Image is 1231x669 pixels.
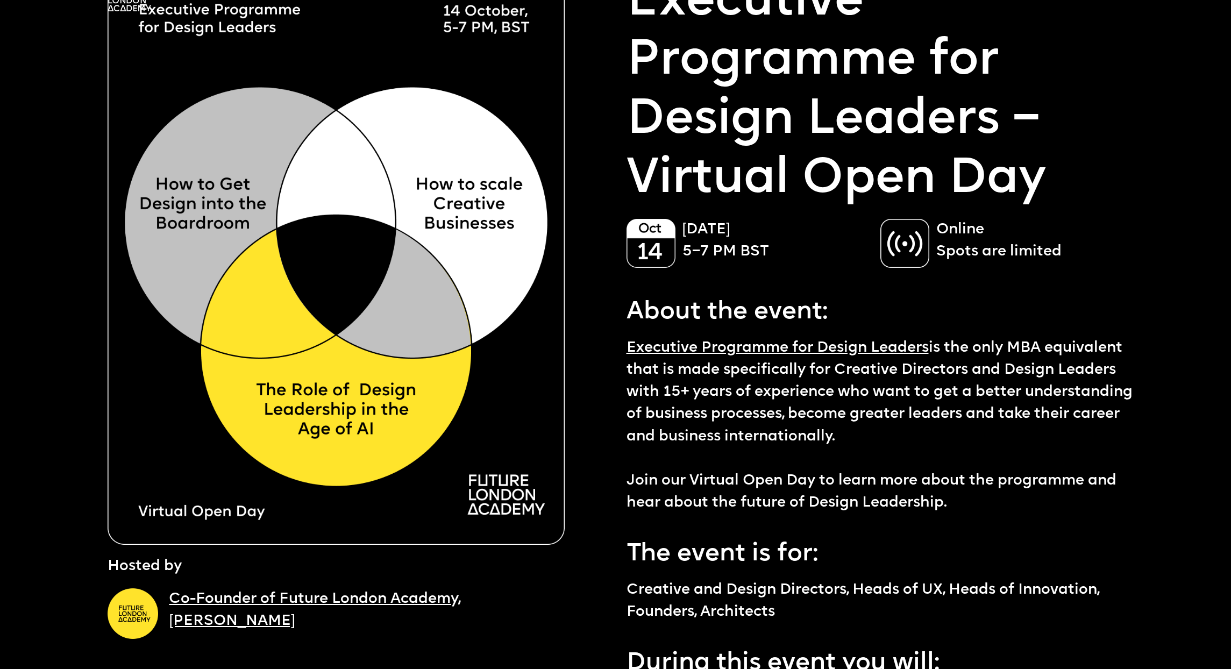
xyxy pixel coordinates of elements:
[682,219,870,263] p: [DATE] 5–7 PM BST
[627,337,1135,515] p: is the only MBA equivalent that is made specifically for Creative Directors and Design Leaders wi...
[169,592,460,629] a: Co-Founder of Future London Academy, [PERSON_NAME]
[627,288,1135,331] p: About the event:
[627,530,1135,573] p: The event is for:
[936,219,1123,263] p: Online Spots are limited
[108,588,158,639] img: A yellow circle with Future London Academy logo
[108,556,182,578] p: Hosted by
[627,340,929,355] a: Executive Programme for Design Leaders
[627,579,1135,623] p: Creative and Design Directors, Heads of UX, Heads of Innovation, Founders, Architects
